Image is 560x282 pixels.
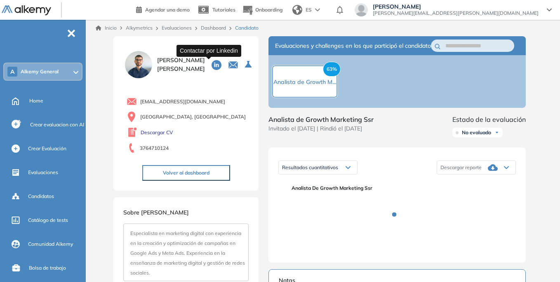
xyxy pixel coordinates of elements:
span: Catálogo de tests [28,217,68,224]
span: A [10,68,14,75]
span: Analista de Growth Marketing Ssr [268,114,374,124]
span: Especialista en marketing digital con experiencia en la creación y optimización de campañas en Go... [130,230,245,276]
span: Bolsa de trabajo [29,264,66,272]
span: [GEOGRAPHIC_DATA], [GEOGRAPHIC_DATA] [140,113,246,121]
span: Alkymetrics [126,25,153,31]
button: Volver al dashboard [142,165,230,181]
a: Evaluaciones [162,25,192,31]
span: Estado de la evaluación [452,114,526,124]
a: Dashboard [201,25,226,31]
span: 63% [323,62,341,77]
a: Inicio [96,24,117,32]
span: ES [306,6,312,14]
span: Onboarding [255,7,282,13]
span: Crear evaluacion con AI [30,121,84,128]
span: Tutoriales [212,7,235,13]
span: [PERSON_NAME] [373,3,539,10]
span: Descargar reporte [440,164,482,171]
span: Candidatos [28,193,54,200]
a: Descargar CV [141,129,173,136]
span: Candidato [235,24,259,32]
span: Crear Evaluación [28,145,66,152]
img: PROFILE_MENU_LOGO_USER [123,49,154,80]
span: Evaluaciones y challenges en los que participó el candidato [275,42,431,50]
span: Home [29,97,43,105]
span: Agendar una demo [145,7,190,13]
span: Evaluaciones [28,169,58,176]
span: Alkemy General [21,68,59,75]
span: Analista de Growth Marketing Ssr [292,184,509,192]
div: Contactar por Linkedin [176,45,241,57]
img: arrow [315,8,320,12]
span: Comunidad Alkemy [28,240,73,248]
span: Resultados cuantitativos [282,164,338,170]
span: [PERSON_NAME][EMAIL_ADDRESS][PERSON_NAME][DOMAIN_NAME] [373,10,539,16]
span: [EMAIL_ADDRESS][DOMAIN_NAME] [140,98,225,105]
span: 3764710124 [140,144,169,152]
button: Onboarding [242,1,282,19]
img: Logo [2,5,51,16]
img: world [292,5,302,15]
span: Analista de Growth M... [273,78,336,86]
button: Seleccione la evaluación activa [242,57,256,72]
span: No evaluado [462,129,491,136]
span: [PERSON_NAME] [PERSON_NAME] [157,56,205,73]
span: Invitado el [DATE] | Rindió el [DATE] [268,124,374,133]
img: Ícono de flecha [494,130,499,135]
a: Agendar una demo [136,4,190,14]
span: Sobre [PERSON_NAME] [123,209,189,216]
